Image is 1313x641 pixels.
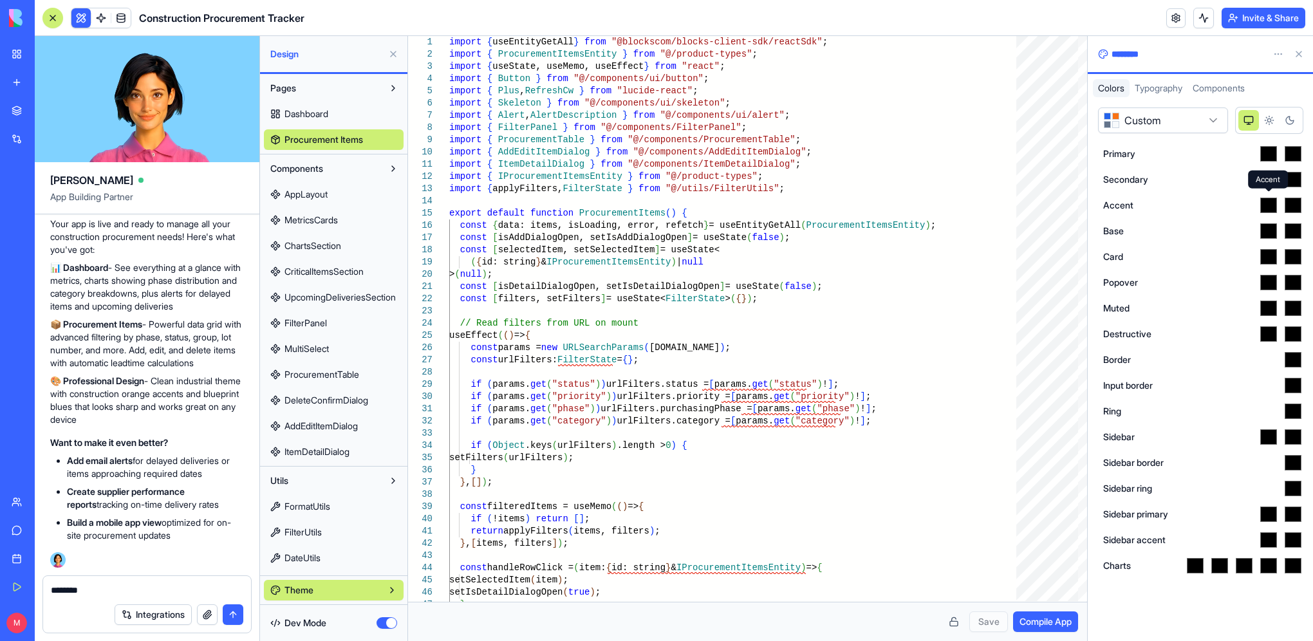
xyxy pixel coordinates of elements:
[408,256,433,268] div: 19
[460,232,487,243] span: const
[492,245,498,255] span: [
[50,552,66,568] img: Ella_00000_wcx2te.png
[449,147,481,157] span: import
[693,232,747,243] span: = useState
[498,245,655,255] span: selectedItem, setSelectedItem
[408,122,433,134] div: 8
[682,61,720,71] span: "react"
[449,37,481,47] span: import
[725,293,731,304] span: >
[1103,276,1138,289] label: Popover
[498,220,703,230] span: data: items, isLoading, error, refetch
[408,60,433,73] div: 3
[519,86,525,96] span: ,
[460,245,487,255] span: const
[264,580,404,600] button: Theme
[530,379,546,389] span: get
[1103,199,1133,212] label: Accent
[633,147,806,157] span: "@/components/AddEditItemDialog"
[449,122,481,133] span: import
[1248,171,1288,189] div: Accent
[471,342,498,353] span: const
[1103,559,1131,572] label: Charts
[628,135,795,145] span: "@/components/ProcurementTable"
[487,183,492,194] span: {
[264,522,404,543] a: FilterUtils
[644,342,649,353] span: (
[633,355,638,365] span: ;
[460,293,487,304] span: const
[264,261,404,282] a: CriticalItemsSection
[638,171,660,181] span: from
[725,98,731,108] span: ;
[606,293,666,304] span: = useState<
[487,110,492,120] span: {
[1103,250,1123,263] label: Card
[590,135,595,145] span: }
[449,73,481,84] span: import
[1222,8,1305,28] button: Invite & Share
[408,378,433,391] div: 29
[408,171,433,183] div: 12
[481,269,487,279] span: )
[666,293,725,304] span: FilterState
[408,36,433,48] div: 1
[1103,456,1164,469] label: Sidebar border
[606,147,628,157] span: from
[801,220,806,230] span: (
[492,220,498,230] span: {
[530,110,617,120] span: AlertDescription
[498,355,557,365] span: urlFilters:
[264,339,404,359] a: MultiSelect
[622,49,628,59] span: }
[622,110,628,120] span: }
[682,257,703,267] span: null
[498,232,687,243] span: isAddDialogOpen, setIsAddDialogOpen
[408,232,433,244] div: 17
[590,159,595,169] span: }
[408,158,433,171] div: 11
[50,262,108,273] strong: 📊 Dashboard
[408,48,433,60] div: 2
[498,86,520,96] span: Plus
[806,147,812,157] span: ;
[595,379,601,389] span: )
[492,281,498,292] span: [
[449,171,481,181] span: import
[1098,82,1124,93] span: Colors
[487,98,492,108] span: {
[408,146,433,158] div: 10
[264,129,404,150] a: Procurement Items
[270,162,323,175] span: Components
[449,330,498,340] span: useEffect
[498,342,541,353] span: params =
[408,305,433,317] div: 23
[270,474,288,487] span: Utils
[931,220,936,230] span: ;
[563,342,644,353] span: URLSearchParams
[50,190,244,214] span: App Building Partner
[671,208,676,218] span: )
[498,98,541,108] span: Skeleton
[546,73,568,84] span: from
[50,172,133,188] span: [PERSON_NAME]
[471,355,498,365] span: const
[720,342,725,353] span: )
[617,355,622,365] span: =
[284,394,368,407] span: DeleteConfirmDialog
[573,122,595,133] span: from
[487,37,492,47] span: {
[408,342,433,354] div: 26
[557,98,579,108] span: from
[408,109,433,122] div: 7
[535,73,541,84] span: }
[601,135,622,145] span: from
[264,210,404,230] a: MetricsCards
[449,86,481,96] span: import
[525,86,574,96] span: RefreshCw
[1280,110,1300,131] button: Dark theme
[633,49,655,59] span: from
[628,183,633,194] span: }
[1103,379,1153,392] label: Input border
[264,441,404,462] a: ItemDetailDialog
